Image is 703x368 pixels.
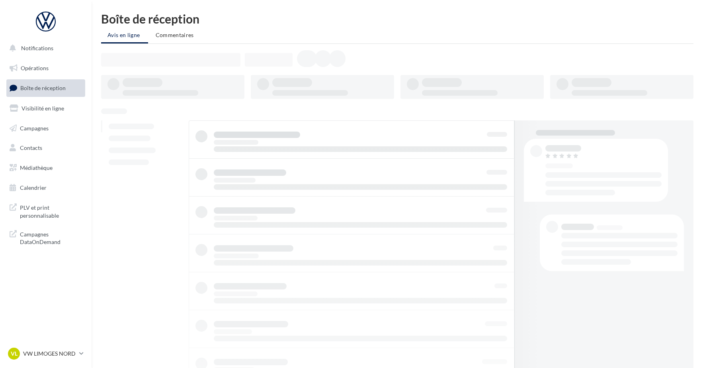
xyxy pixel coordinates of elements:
p: VW LIMOGES NORD [23,350,76,358]
a: Campagnes [5,120,87,137]
button: Notifications [5,40,84,57]
a: Contacts [5,140,87,156]
a: Campagnes DataOnDemand [5,226,87,249]
a: Boîte de réception [5,79,87,96]
a: PLV et print personnalisable [5,199,87,222]
span: Notifications [21,45,53,51]
span: VL [11,350,18,358]
span: Visibilité en ligne [21,105,64,112]
span: Campagnes DataOnDemand [20,229,82,246]
span: Calendrier [20,184,47,191]
span: Opérations [21,65,49,71]
span: Commentaires [156,31,194,38]
a: Calendrier [5,179,87,196]
span: Contacts [20,144,42,151]
a: VL VW LIMOGES NORD [6,346,85,361]
div: Boîte de réception [101,13,693,25]
a: Visibilité en ligne [5,100,87,117]
span: PLV et print personnalisable [20,202,82,219]
a: Médiathèque [5,159,87,176]
span: Campagnes [20,124,49,131]
span: Médiathèque [20,164,53,171]
a: Opérations [5,60,87,77]
span: Boîte de réception [20,85,66,91]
